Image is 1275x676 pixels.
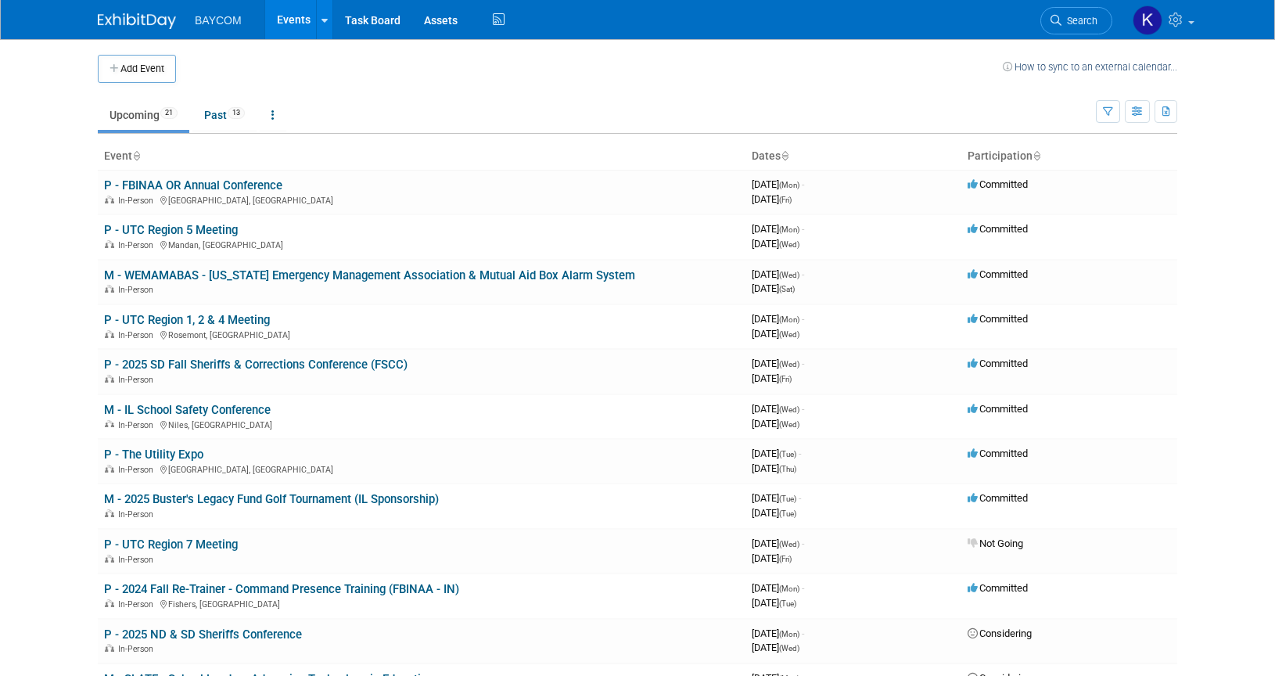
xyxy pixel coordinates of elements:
span: [DATE] [752,552,792,564]
img: Kayla Novak [1133,5,1162,35]
span: (Thu) [779,465,796,473]
span: [DATE] [752,627,804,639]
img: In-Person Event [105,375,114,383]
button: Add Event [98,55,176,83]
span: Not Going [968,538,1023,549]
span: (Wed) [779,271,799,279]
span: [DATE] [752,268,804,280]
a: P - The Utility Expo [104,448,203,462]
span: (Mon) [779,181,799,189]
span: [DATE] [752,313,804,325]
div: [GEOGRAPHIC_DATA], [GEOGRAPHIC_DATA] [104,462,739,475]
span: (Fri) [779,375,792,383]
span: Committed [968,178,1028,190]
span: In-Person [118,330,158,340]
span: (Wed) [779,644,799,653]
img: In-Person Event [105,285,114,293]
span: Committed [968,403,1028,415]
span: Considering [968,627,1032,639]
span: 13 [228,107,245,119]
span: (Wed) [779,540,799,548]
a: Sort by Event Name [132,149,140,162]
span: (Fri) [779,555,792,563]
a: Search [1040,7,1112,34]
a: P - UTC Region 1, 2 & 4 Meeting [104,313,270,327]
span: Committed [968,582,1028,594]
span: (Wed) [779,360,799,369]
span: In-Person [118,196,158,206]
span: (Wed) [779,420,799,429]
span: Committed [968,313,1028,325]
span: In-Person [118,599,158,609]
a: P - 2025 SD Fall Sheriffs & Corrections Conference (FSCC) [104,358,408,372]
span: [DATE] [752,238,799,250]
a: P - 2024 Fall Re-Trainer - Command Presence Training (FBINAA - IN) [104,582,459,596]
span: [DATE] [752,538,804,549]
span: (Wed) [779,240,799,249]
span: In-Person [118,509,158,520]
a: Sort by Participation Type [1033,149,1040,162]
span: In-Person [118,465,158,475]
img: In-Person Event [105,465,114,473]
span: - [802,313,804,325]
span: [DATE] [752,597,796,609]
span: - [802,627,804,639]
span: - [799,448,801,459]
a: How to sync to an external calendar... [1003,61,1177,73]
a: P - UTC Region 7 Meeting [104,538,238,552]
span: (Fri) [779,196,792,204]
span: [DATE] [752,282,795,294]
span: (Wed) [779,405,799,414]
span: [DATE] [752,492,801,504]
img: In-Person Event [105,509,114,517]
span: - [802,178,804,190]
span: [DATE] [752,358,804,369]
span: [DATE] [752,448,801,459]
div: Mandan, [GEOGRAPHIC_DATA] [104,238,739,250]
span: (Mon) [779,225,799,234]
img: In-Person Event [105,555,114,563]
span: [DATE] [752,328,799,340]
img: In-Person Event [105,599,114,607]
div: [GEOGRAPHIC_DATA], [GEOGRAPHIC_DATA] [104,193,739,206]
span: Committed [968,448,1028,459]
span: [DATE] [752,178,804,190]
a: P - FBINAA OR Annual Conference [104,178,282,192]
span: (Tue) [779,450,796,458]
span: Committed [968,492,1028,504]
span: [DATE] [752,642,799,653]
th: Event [98,143,745,170]
span: [DATE] [752,582,804,594]
span: [DATE] [752,372,792,384]
span: - [802,358,804,369]
span: Committed [968,268,1028,280]
a: P - 2025 ND & SD Sheriffs Conference [104,627,302,642]
span: In-Person [118,285,158,295]
img: In-Person Event [105,420,114,428]
a: Sort by Start Date [781,149,788,162]
span: - [802,268,804,280]
div: Rosemont, [GEOGRAPHIC_DATA] [104,328,739,340]
span: [DATE] [752,462,796,474]
span: (Mon) [779,315,799,324]
span: In-Person [118,420,158,430]
th: Participation [961,143,1177,170]
div: Niles, [GEOGRAPHIC_DATA] [104,418,739,430]
a: Past13 [192,100,257,130]
span: (Mon) [779,630,799,638]
span: 21 [160,107,178,119]
span: (Mon) [779,584,799,593]
span: In-Person [118,644,158,654]
span: (Tue) [779,494,796,503]
span: (Tue) [779,509,796,518]
span: (Tue) [779,599,796,608]
span: [DATE] [752,223,804,235]
img: In-Person Event [105,240,114,248]
span: (Wed) [779,330,799,339]
div: Fishers, [GEOGRAPHIC_DATA] [104,597,739,609]
span: (Sat) [779,285,795,293]
img: In-Person Event [105,644,114,652]
a: Upcoming21 [98,100,189,130]
span: [DATE] [752,418,799,430]
img: In-Person Event [105,330,114,338]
